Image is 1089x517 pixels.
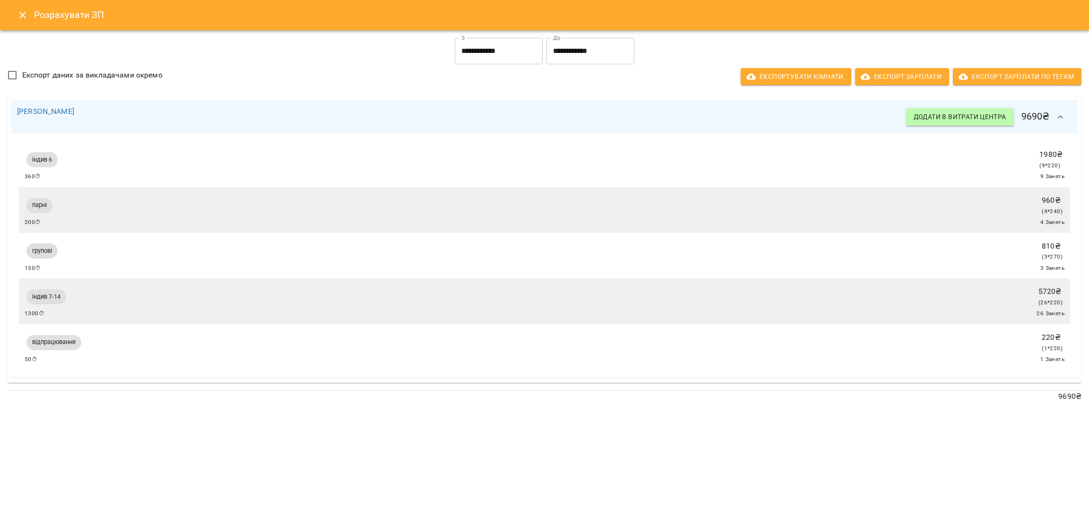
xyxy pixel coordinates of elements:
span: відпрацювання [26,338,81,346]
span: 150 ⏱ [25,264,41,273]
span: групові [26,247,58,255]
button: Експорт Зарплати [855,68,949,85]
p: 960 ₴ [1042,195,1063,206]
span: 360 ⏱ [25,172,41,181]
span: Експорт даних за викладачами окремо [22,69,163,81]
span: ( 1 * 220 ) [1042,345,1063,352]
h6: 9690 ₴ [906,106,1072,129]
span: 26 Занять [1037,309,1064,319]
span: Експорт Зарплати по тегам [960,71,1074,82]
p: 810 ₴ [1042,241,1063,252]
span: 9 Занять [1040,172,1064,181]
span: 1300 ⏱ [25,309,44,319]
span: індив 7-14 [26,293,66,301]
span: Додати в витрати центра [914,111,1006,122]
span: ( 4 * 240 ) [1042,208,1063,215]
span: 200 ⏱ [25,218,41,227]
span: ( 3 * 270 ) [1042,253,1063,260]
span: індив 6 [26,155,58,164]
button: Close [11,4,34,26]
span: Експортувати кімнати [748,71,844,82]
h6: Розрахувати ЗП [34,8,1078,22]
span: 3 Занять [1040,264,1064,273]
a: [PERSON_NAME] [17,107,74,116]
span: парні [26,201,52,209]
span: ( 9 * 220 ) [1039,162,1060,169]
span: 1 Занять [1040,355,1064,364]
button: Додати в витрати центра [906,108,1014,125]
button: Експорт Зарплати по тегам [953,68,1081,85]
p: 220 ₴ [1042,332,1063,343]
span: Експорт Зарплати [863,71,942,82]
span: 4 Занять [1040,218,1064,227]
p: 1980 ₴ [1039,149,1063,160]
p: 5720 ₴ [1038,286,1063,297]
span: ( 26 * 220 ) [1038,299,1063,306]
button: Експортувати кімнати [741,68,851,85]
p: 9690 ₴ [8,391,1081,402]
span: 50 ⏱ [25,355,37,364]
